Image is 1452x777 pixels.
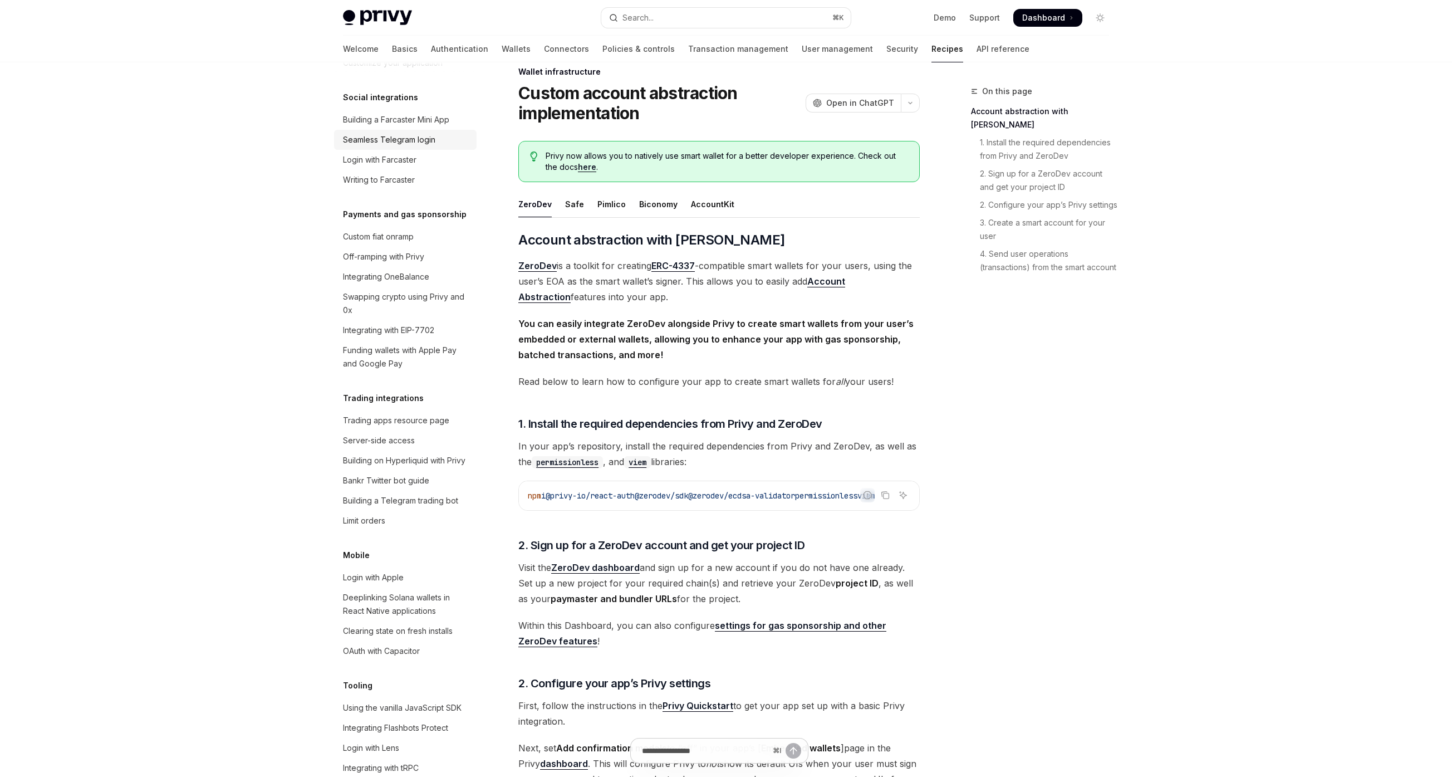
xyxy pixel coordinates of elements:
button: Copy the contents from the code block [878,488,892,502]
a: Privy Quickstart [663,700,733,712]
div: Login with Farcaster [343,153,416,167]
a: Seamless Telegram login [334,130,477,150]
a: User management [802,36,873,62]
strong: ZeroDev dashboard [551,562,640,573]
span: First, follow the instructions in the to get your app set up with a basic Privy integration. [518,698,920,729]
a: OAuth with Capacitor [334,641,477,661]
a: ERC-4337 [651,260,695,272]
h5: Tooling [343,679,372,692]
span: viem [857,491,875,501]
div: Bankr Twitter bot guide [343,474,429,487]
span: In your app’s repository, install the required dependencies from Privy and ZeroDev, as well as th... [518,438,920,470]
strong: You can easily integrate ZeroDev alongside Privy to create smart wallets from your user’s embedde... [518,318,914,360]
a: Integrating Flashbots Protect [334,718,477,738]
a: Connectors [544,36,589,62]
span: @zerodev/ecdsa-validator [688,491,795,501]
div: Integrating OneBalance [343,270,429,284]
a: Login with Farcaster [334,150,477,170]
span: permissionless [795,491,857,501]
div: OAuth with Capacitor [343,644,420,658]
a: Basics [392,36,418,62]
strong: paymaster and bundler URLs [551,593,677,604]
span: On this page [982,85,1032,98]
div: Swapping crypto using Privy and 0x [343,290,470,317]
a: Recipes [931,36,963,62]
span: Dashboard [1022,12,1065,23]
a: Trading apps resource page [334,411,477,431]
a: Wallets [502,36,531,62]
a: Login with Lens [334,738,477,758]
svg: Tip [530,152,538,162]
div: Integrating Flashbots Protect [343,721,448,735]
a: permissionless [532,456,603,467]
a: Login with Apple [334,568,477,588]
a: 4. Send user operations (transactions) from the smart account [971,245,1118,276]
h5: Mobile [343,549,370,562]
div: Biconomy [639,191,678,217]
div: Login with Lens [343,741,399,755]
a: 2. Sign up for a ZeroDev account and get your project ID [971,165,1118,196]
a: Account abstraction with [PERSON_NAME] [971,102,1118,134]
div: Off-ramping with Privy [343,250,424,263]
span: @zerodev/sdk [635,491,688,501]
div: Integrating with EIP-7702 [343,324,434,337]
a: API reference [977,36,1029,62]
button: Report incorrect code [860,488,875,502]
button: Ask AI [896,488,910,502]
button: Open search [601,8,851,28]
h5: Trading integrations [343,392,424,405]
a: Custom fiat onramp [334,227,477,247]
a: Using the vanilla JavaScript SDK [334,698,477,718]
span: 2. Configure your app’s Privy settings [518,676,710,691]
div: Safe [565,191,584,217]
a: Writing to Farcaster [334,170,477,190]
a: 3. Create a smart account for your user [971,214,1118,245]
input: Ask a question... [642,739,768,763]
span: is a toolkit for creating -compatible smart wallets for your users, using the user’s EOA as the s... [518,258,920,305]
div: Login with Apple [343,571,404,584]
div: Server-side access [343,434,415,447]
div: Building on Hyperliquid with Privy [343,454,465,467]
div: Trading apps resource page [343,414,449,427]
a: here [578,162,596,172]
span: ⌘ K [832,13,844,22]
code: permissionless [532,456,603,468]
a: Integrating with EIP-7702 [334,320,477,340]
a: Deeplinking Solana wallets in React Native applications [334,588,477,621]
a: Building a Telegram trading bot [334,491,477,511]
div: Custom fiat onramp [343,230,414,243]
span: Within this Dashboard, you can also configure ! [518,618,920,649]
div: ZeroDev [518,191,552,217]
a: Funding wallets with Apple Pay and Google Pay [334,340,477,374]
span: 2. Sign up for a ZeroDev account and get your project ID [518,537,805,553]
a: Server-side access [334,431,477,451]
span: Account abstraction with [PERSON_NAME] [518,231,784,249]
button: Toggle dark mode [1091,9,1109,27]
div: Limit orders [343,514,385,527]
strong: project ID [836,578,879,589]
a: Security [886,36,918,62]
img: light logo [343,10,412,26]
a: Dashboard [1013,9,1082,27]
strong: Privy Quickstart [663,700,733,711]
a: Clearing state on fresh installs [334,621,477,641]
span: i [541,491,546,501]
span: 1. Install the required dependencies from Privy and ZeroDev [518,416,822,432]
div: Building a Farcaster Mini App [343,113,449,126]
a: Welcome [343,36,379,62]
a: Bankr Twitter bot guide [334,471,477,491]
button: Open in ChatGPT [806,94,901,113]
code: viem [624,456,651,468]
a: Policies & controls [602,36,675,62]
a: Integrating OneBalance [334,267,477,287]
div: Deeplinking Solana wallets in React Native applications [343,591,470,618]
span: Open in ChatGPT [826,97,894,109]
a: Building on Hyperliquid with Privy [334,451,477,471]
div: Wallet infrastructure [518,66,920,77]
span: Visit the and sign up for a new account if you do not have one already. Set up a new project for ... [518,560,920,607]
a: Off-ramping with Privy [334,247,477,267]
a: ZeroDev [518,260,557,272]
div: Integrating with tRPC [343,761,419,775]
h5: Social integrations [343,91,418,104]
div: Building a Telegram trading bot [343,494,458,507]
